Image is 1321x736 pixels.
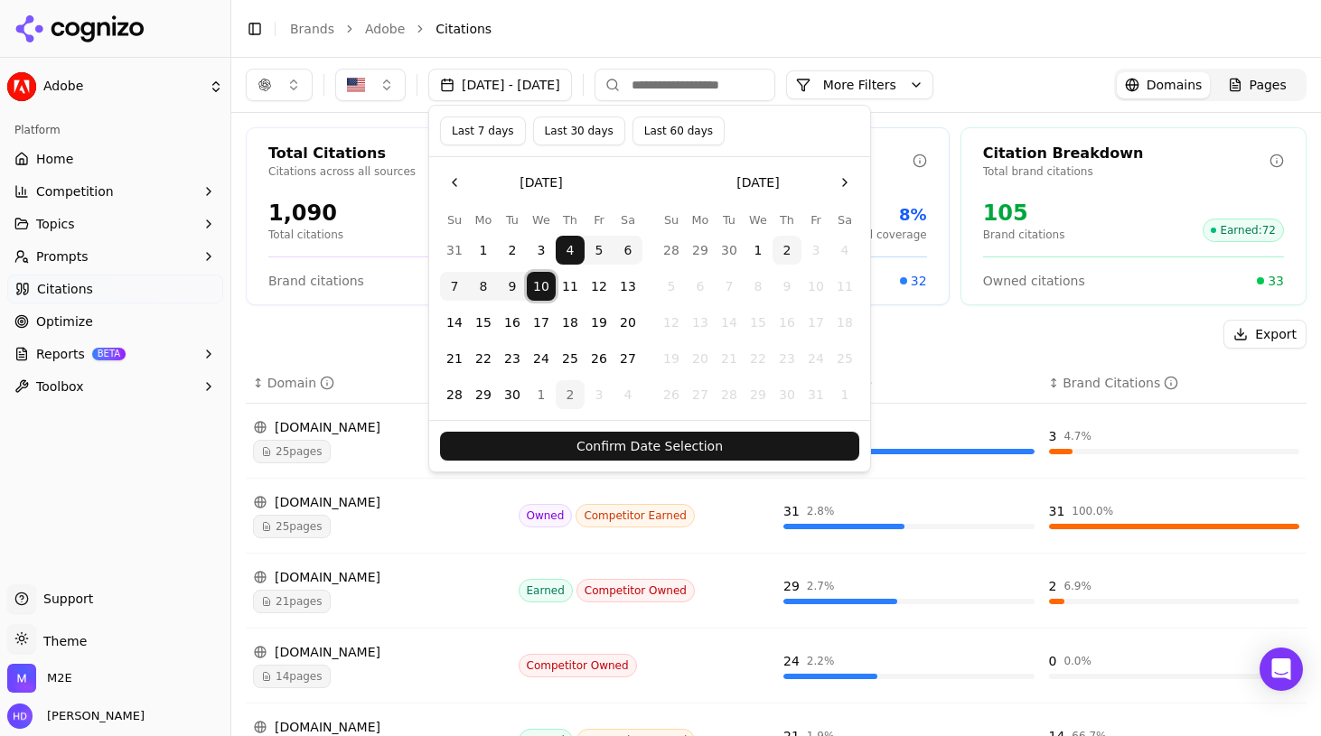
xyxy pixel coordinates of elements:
[776,363,1042,404] th: totalCitationCount
[519,504,573,527] span: Owned
[1063,654,1091,668] div: 0.0 %
[440,432,859,461] button: Confirm Date Selection
[253,374,504,392] div: ↕Domain
[36,345,85,363] span: Reports
[469,308,498,337] button: Monday, September 15th, 2025
[268,143,555,164] div: Total Citations
[36,590,93,608] span: Support
[498,211,527,228] th: Tuesday
[498,308,527,337] button: Tuesday, September 16th, 2025
[36,377,84,396] span: Toolbox
[440,308,469,337] button: Sunday, September 14th, 2025
[253,718,504,736] div: [DOMAIN_NAME]
[830,168,859,197] button: Go to the Next Month
[440,344,469,373] button: Sunday, September 21st, 2025
[807,654,835,668] div: 2.2 %
[1042,363,1307,404] th: brandCitationCount
[498,236,527,265] button: Tuesday, September 2nd, 2025
[268,199,343,228] div: 1,090
[1250,76,1287,94] span: Pages
[40,708,145,724] span: [PERSON_NAME]
[585,308,614,337] button: Friday, September 19th, 2025
[498,344,527,373] button: Tuesday, September 23rd, 2025
[556,236,585,265] button: Thursday, September 4th, 2025, selected
[1260,647,1303,691] div: Open Intercom Messenger
[840,228,926,242] p: Brand coverage
[1072,504,1113,518] div: 100.0 %
[7,242,223,271] button: Prompts
[469,344,498,373] button: Monday, September 22nd, 2025
[469,272,498,301] button: Monday, September 8th, 2025, selected
[1063,579,1091,593] div: 6.9 %
[614,308,642,337] button: Saturday, September 20th, 2025
[36,312,93,331] span: Optimize
[686,236,715,265] button: Monday, September 29th, 2025
[556,344,585,373] button: Thursday, September 25th, 2025
[527,272,556,301] button: Wednesday, September 10th, 2025, selected
[440,236,469,265] button: Sunday, August 31st, 2025
[556,272,585,301] button: Thursday, September 11th, 2025
[527,308,556,337] button: Wednesday, September 17th, 2025
[911,272,927,290] span: 32
[983,143,1269,164] div: Citation Breakdown
[576,579,695,602] span: Competitor Owned
[1063,429,1091,443] div: 4.7 %
[7,177,223,206] button: Competition
[983,228,1065,242] p: Brand citations
[365,20,405,38] a: Adobe
[632,116,725,145] button: Last 60 days
[7,210,223,238] button: Topics
[783,652,800,670] div: 24
[7,144,223,173] a: Home
[92,348,126,360] span: BETA
[268,228,343,242] p: Total citations
[469,236,498,265] button: Monday, September 1st, 2025
[585,236,614,265] button: Friday, September 5th, 2025, selected
[290,22,334,36] a: Brands
[268,164,555,179] p: Citations across all sources
[253,643,504,661] div: [DOMAIN_NAME]
[585,211,614,228] th: Friday
[469,380,498,409] button: Monday, September 29th, 2025
[7,703,33,729] img: Hakan Degirmenci
[773,211,801,228] th: Thursday
[983,199,1065,228] div: 105
[533,116,625,145] button: Last 30 days
[428,69,572,101] button: [DATE] - [DATE]
[527,211,556,228] th: Wednesday
[1268,272,1284,290] span: 33
[7,664,72,693] button: Open organization switcher
[1049,374,1300,392] div: ↕Brand Citations
[498,380,527,409] button: Tuesday, September 30th, 2025
[783,374,1035,392] div: ↕Citations
[253,418,504,436] div: [DOMAIN_NAME]
[7,307,223,336] a: Optimize
[253,493,504,511] div: [DOMAIN_NAME]
[614,211,642,228] th: Saturday
[36,215,75,233] span: Topics
[7,275,223,303] a: Citations
[246,363,511,404] th: domain
[498,272,527,301] button: Tuesday, September 9th, 2025, selected
[783,577,800,595] div: 29
[7,372,223,401] button: Toolbox
[801,211,830,228] th: Friday
[715,236,744,265] button: Tuesday, September 30th, 2025
[773,236,801,265] button: Today, Thursday, October 2nd, 2025
[253,665,331,688] span: 14 pages
[440,168,469,197] button: Go to the Previous Month
[527,236,556,265] button: Wednesday, September 3rd, 2025
[585,344,614,373] button: Friday, September 26th, 2025
[347,76,365,94] img: United States
[1223,320,1307,349] button: Export
[440,380,469,409] button: Sunday, September 28th, 2025
[268,272,364,290] span: Brand citations
[519,654,637,677] span: Competitor Owned
[657,211,686,228] th: Sunday
[983,272,1085,290] span: Owned citations
[1063,374,1178,392] div: Brand Citations
[1147,76,1203,94] span: Domains
[744,211,773,228] th: Wednesday
[36,182,114,200] span: Competition
[715,211,744,228] th: Tuesday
